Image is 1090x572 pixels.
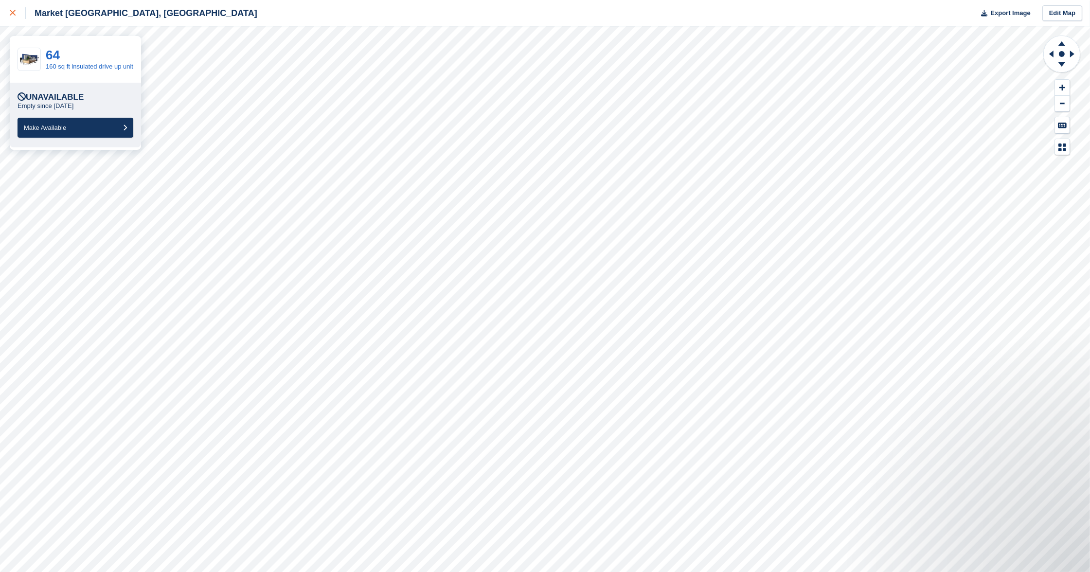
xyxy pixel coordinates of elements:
[1055,139,1070,155] button: Map Legend
[26,7,257,19] div: Market [GEOGRAPHIC_DATA], [GEOGRAPHIC_DATA]
[24,124,66,131] span: Make Available
[18,118,133,138] button: Make Available
[1042,5,1082,21] a: Edit Map
[18,51,40,68] img: 20-ft-container.jpg
[46,48,60,62] a: 64
[1055,96,1070,112] button: Zoom Out
[18,92,84,102] div: Unavailable
[1055,117,1070,133] button: Keyboard Shortcuts
[1055,80,1070,96] button: Zoom In
[46,63,133,70] a: 160 sq ft insulated drive up unit
[975,5,1031,21] button: Export Image
[990,8,1030,18] span: Export Image
[18,102,73,110] p: Empty since [DATE]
